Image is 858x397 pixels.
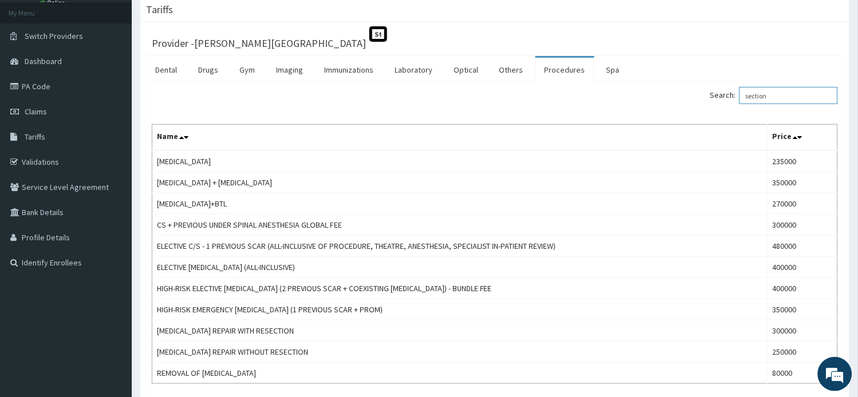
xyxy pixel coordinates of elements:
a: Optical [444,58,487,82]
th: Name [152,125,768,151]
div: Minimize live chat window [188,6,215,33]
span: Switch Providers [25,31,83,41]
td: 250000 [768,342,838,363]
td: HIGH-RISK EMERGENCY [MEDICAL_DATA] (1 PREVIOUS SCAR + PROM) [152,299,768,320]
a: Drugs [189,58,227,82]
a: Others [490,58,533,82]
a: Procedures [536,58,595,82]
img: d_794563401_company_1708531726252_794563401 [21,57,46,86]
td: CS + PREVIOUS UNDER SPINAL ANESTHESIA GLOBAL FEE [152,215,768,236]
td: 480000 [768,236,838,257]
td: REMOVAL OF [MEDICAL_DATA] [152,363,768,384]
a: Spa [597,58,629,82]
td: [MEDICAL_DATA] REPAIR WITHOUT RESECTION [152,342,768,363]
span: Tariffs [25,132,45,142]
td: [MEDICAL_DATA] + [MEDICAL_DATA] [152,172,768,193]
input: Search: [739,87,838,104]
span: Dashboard [25,56,62,66]
td: [MEDICAL_DATA] REPAIR WITH RESECTION [152,320,768,342]
a: Laboratory [385,58,442,82]
td: ELECTIVE [MEDICAL_DATA] (ALL-INCLUSIVE) [152,257,768,278]
a: Dental [146,58,186,82]
td: HIGH-RISK ELECTIVE [MEDICAL_DATA] (2 PREVIOUS SCAR + COEXISTING [MEDICAL_DATA]) - BUNDLE FEE [152,278,768,299]
th: Price [768,125,838,151]
a: Gym [230,58,264,82]
td: 300000 [768,215,838,236]
textarea: Type your message and hit 'Enter' [6,271,218,311]
td: 270000 [768,193,838,215]
a: Imaging [267,58,312,82]
td: 235000 [768,150,838,172]
td: 300000 [768,320,838,342]
td: 80000 [768,363,838,384]
label: Search: [710,87,838,104]
span: St [369,26,387,42]
h3: Tariffs [146,5,173,15]
td: [MEDICAL_DATA] [152,150,768,172]
div: Chat with us now [60,64,192,79]
td: 400000 [768,278,838,299]
td: [MEDICAL_DATA]+BTL [152,193,768,215]
h3: Provider - [PERSON_NAME][GEOGRAPHIC_DATA] [152,38,366,49]
span: We're online! [66,123,158,239]
td: 400000 [768,257,838,278]
td: 350000 [768,299,838,320]
td: 350000 [768,172,838,193]
a: Immunizations [315,58,383,82]
span: Claims [25,106,47,117]
td: ELECTIVE C/S - 1 PREVIOUS SCAR (ALL-INCLUSIVE OF PROCEDURE, THEATRE, ANESTHESIA, SPECIALIST IN-PA... [152,236,768,257]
